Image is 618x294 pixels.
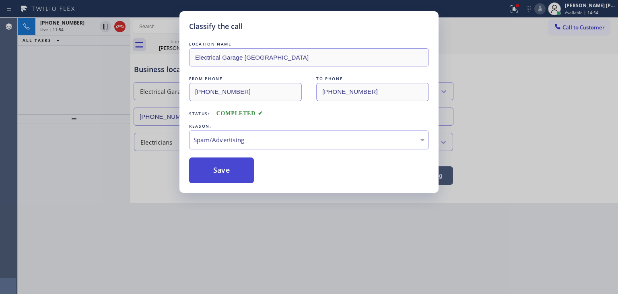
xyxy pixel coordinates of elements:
[194,135,424,145] div: Spam/Advertising
[189,21,243,32] h5: Classify the call
[189,40,429,48] div: LOCATION NAME
[189,111,210,116] span: Status:
[216,110,263,116] span: COMPLETED
[189,122,429,130] div: REASON:
[316,75,429,83] div: TO PHONE
[189,75,302,83] div: FROM PHONE
[316,83,429,101] input: To phone
[189,157,254,183] button: Save
[189,83,302,101] input: From phone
